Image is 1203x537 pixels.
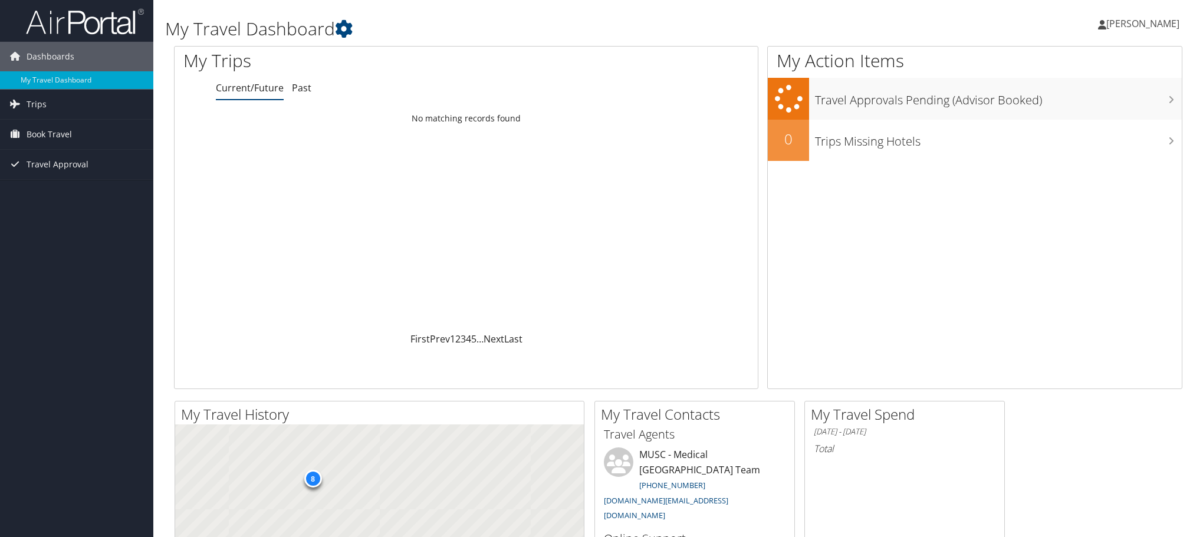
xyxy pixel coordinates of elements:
[811,404,1004,424] h2: My Travel Spend
[768,48,1182,73] h1: My Action Items
[504,332,522,345] a: Last
[768,129,809,149] h2: 0
[814,442,995,455] h6: Total
[815,127,1182,150] h3: Trips Missing Hotels
[27,120,72,149] span: Book Travel
[216,81,284,94] a: Current/Future
[815,86,1182,108] h3: Travel Approvals Pending (Advisor Booked)
[814,426,995,437] h6: [DATE] - [DATE]
[292,81,311,94] a: Past
[1106,17,1179,30] span: [PERSON_NAME]
[450,332,455,345] a: 1
[461,332,466,345] a: 3
[175,108,758,129] td: No matching records found
[1098,6,1191,41] a: [PERSON_NAME]
[183,48,506,73] h1: My Trips
[304,470,321,487] div: 8
[471,332,476,345] a: 5
[26,8,144,35] img: airportal-logo.png
[768,120,1182,161] a: 0Trips Missing Hotels
[181,404,584,424] h2: My Travel History
[27,150,88,179] span: Travel Approval
[455,332,461,345] a: 2
[410,332,430,345] a: First
[604,426,785,443] h3: Travel Agents
[165,17,849,41] h1: My Travel Dashboard
[604,495,728,521] a: [DOMAIN_NAME][EMAIL_ADDRESS][DOMAIN_NAME]
[27,90,47,119] span: Trips
[484,332,504,345] a: Next
[466,332,471,345] a: 4
[476,332,484,345] span: …
[598,447,791,526] li: MUSC - Medical [GEOGRAPHIC_DATA] Team
[768,78,1182,120] a: Travel Approvals Pending (Advisor Booked)
[430,332,450,345] a: Prev
[639,480,705,490] a: [PHONE_NUMBER]
[27,42,74,71] span: Dashboards
[601,404,794,424] h2: My Travel Contacts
